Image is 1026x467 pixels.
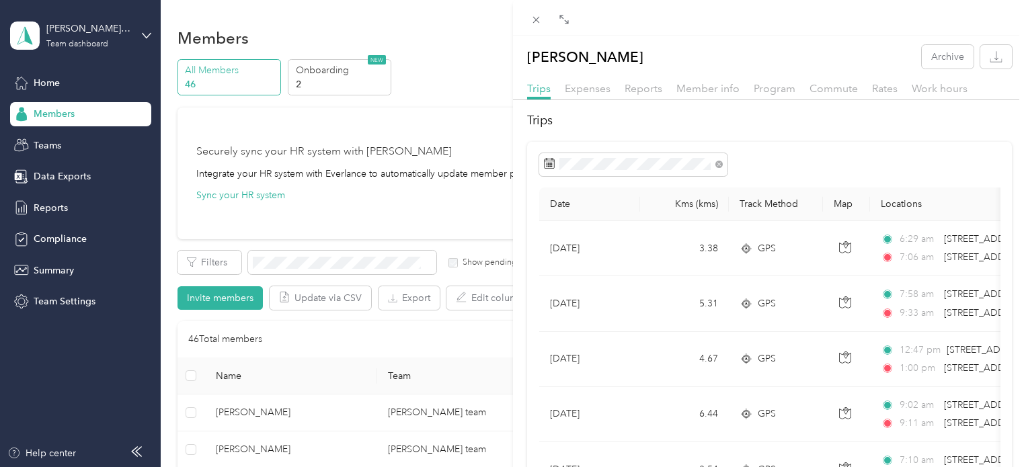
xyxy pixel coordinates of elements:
th: Kms (kms) [640,187,729,221]
td: [DATE] [539,332,640,387]
span: 1:00 pm [900,361,938,376]
span: GPS [758,241,776,256]
h2: Trips [527,112,1012,130]
td: [DATE] [539,276,640,331]
span: 9:11 am [900,416,938,431]
span: 7:58 am [900,287,938,302]
span: 12:47 pm [900,343,941,357]
th: Track Method [729,187,823,221]
iframe: Everlance-gr Chat Button Frame [951,392,1026,467]
th: Date [539,187,640,221]
span: Member info [676,82,740,95]
span: Rates [872,82,898,95]
td: 3.38 [640,221,729,276]
span: 9:33 am [900,306,938,321]
span: GPS [758,407,776,421]
span: 9:02 am [900,398,938,413]
td: [DATE] [539,221,640,276]
td: 5.31 [640,276,729,331]
span: Work hours [912,82,968,95]
th: Map [823,187,870,221]
td: [DATE] [539,387,640,442]
td: 4.67 [640,332,729,387]
span: Expenses [565,82,610,95]
span: GPS [758,296,776,311]
span: Reports [625,82,662,95]
td: 6.44 [640,387,729,442]
span: 6:29 am [900,232,938,247]
span: 7:06 am [900,250,938,265]
button: Archive [922,45,974,69]
p: [PERSON_NAME] [527,45,643,69]
span: Program [754,82,795,95]
span: Commute [810,82,858,95]
span: GPS [758,351,776,366]
span: Trips [527,82,551,95]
